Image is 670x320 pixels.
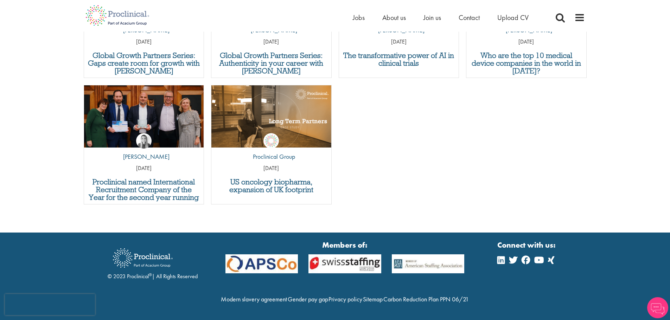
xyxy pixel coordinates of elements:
img: Chatbot [647,297,668,318]
img: APSCo [303,254,387,274]
a: Contact [459,13,480,22]
p: [DATE] [466,38,586,46]
a: About us [382,13,406,22]
a: Join us [423,13,441,22]
a: Who are the top 10 medical device companies in the world in [DATE]? [470,52,583,75]
iframe: reCAPTCHA [5,294,95,315]
a: Global Growth Partners Series: Gaps create room for growth with [PERSON_NAME] [88,52,200,75]
a: Link to a post [84,85,204,148]
img: Proclinical Group [263,133,279,149]
p: [DATE] [339,38,459,46]
img: Proclinical receives APSCo International Recruitment Company of the Year award [84,85,204,148]
sup: ® [149,272,152,277]
a: Privacy policy [328,295,362,303]
a: Upload CV [497,13,529,22]
img: US oncology biopharma, expansion of UK footprint |Proclinical case study [211,85,331,154]
a: Jobs [353,13,365,22]
a: Proclinical named International Recruitment Company of the Year for the second year running [88,178,200,201]
strong: Members of: [225,240,465,250]
a: Sitemap [363,295,383,303]
p: [DATE] [84,164,204,172]
p: [DATE] [84,38,204,46]
a: Modern slavery agreement [221,295,287,303]
a: Hannah Burke [PERSON_NAME] [118,133,170,165]
a: Link to a post [211,85,331,148]
a: The transformative power of AI in clinical trials [343,52,455,67]
p: [DATE] [211,164,331,172]
a: US oncology biopharma, expansion of UK footprint [215,178,328,194]
p: [PERSON_NAME] [118,152,170,161]
p: [DATE] [211,38,331,46]
img: Hannah Burke [136,133,152,149]
a: Carbon Reduction Plan PPN 06/21 [383,295,469,303]
div: © 2023 Proclinical | All Rights Reserved [108,243,198,281]
img: APSCo [220,254,304,274]
a: Global Growth Partners Series: Authenticity in your career with [PERSON_NAME] [215,52,328,75]
img: Proclinical Recruitment [108,243,178,273]
a: Gender pay gap [288,295,328,303]
p: Proclinical Group [248,152,295,161]
img: APSCo [387,254,470,274]
strong: Connect with us: [497,240,557,250]
a: Proclinical Group Proclinical Group [248,133,295,165]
